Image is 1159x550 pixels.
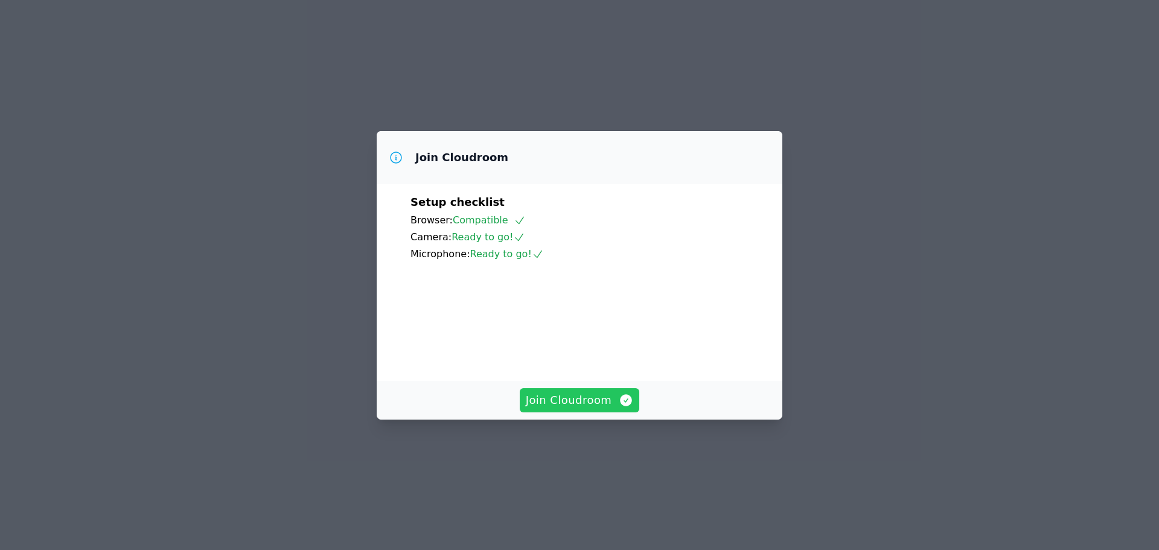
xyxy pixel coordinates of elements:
[520,388,640,412] button: Join Cloudroom
[415,150,508,165] h3: Join Cloudroom
[453,214,526,226] span: Compatible
[410,196,505,208] span: Setup checklist
[452,231,525,243] span: Ready to go!
[410,248,470,260] span: Microphone:
[470,248,544,260] span: Ready to go!
[410,214,453,226] span: Browser:
[526,392,634,409] span: Join Cloudroom
[410,231,452,243] span: Camera:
